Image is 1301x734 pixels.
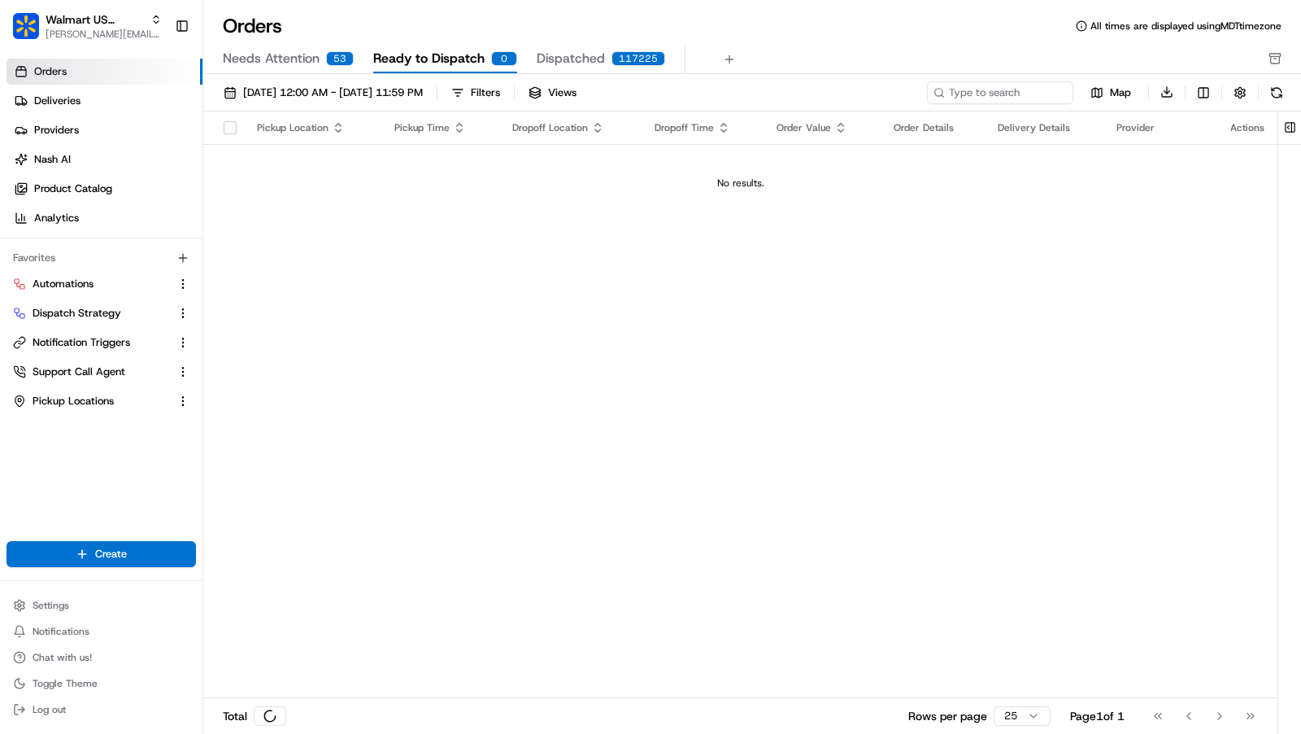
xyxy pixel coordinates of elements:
p: Rows per page [908,708,987,724]
span: Product Catalog [34,181,112,196]
span: Map [1110,85,1131,100]
div: Delivery Details [998,121,1090,134]
div: 53 [326,51,354,66]
span: Providers [34,123,79,138]
button: Pickup Locations [7,388,196,414]
a: Dispatch Strategy [13,306,170,321]
span: Ready to Dispatch [373,49,485,68]
h1: Orders [223,13,282,39]
span: Chat with us! [33,651,92,664]
button: Refresh [1265,81,1288,104]
div: Favorites [7,245,196,271]
button: Views [521,81,584,104]
div: Provider [1116,121,1204,134]
button: [PERSON_NAME][EMAIL_ADDRESS][DOMAIN_NAME] [46,28,162,41]
span: Deliveries [34,94,80,108]
div: 117225 [611,51,665,66]
button: Chat with us! [7,646,196,669]
span: Orders [34,64,67,79]
button: Map [1080,83,1142,103]
a: Nash AI [7,146,202,173]
div: Order Value [777,121,868,134]
span: Toggle Theme [33,677,98,690]
a: Analytics [7,205,202,231]
span: Create [95,547,127,561]
div: Actions [1230,121,1264,134]
span: [DATE] 12:00 AM - [DATE] 11:59 PM [243,85,423,100]
span: Settings [33,599,69,612]
a: Support Call Agent [13,365,170,379]
button: Notification Triggers [7,330,196,356]
span: Automations [33,277,94,291]
button: Support Call Agent [7,359,196,385]
button: Automations [7,271,196,297]
span: Needs Attention [223,49,320,68]
div: Total [223,706,286,726]
div: Pickup Time [394,121,486,134]
span: Nash AI [34,152,71,167]
span: Views [548,85,577,100]
button: Dispatch Strategy [7,300,196,326]
span: Pickup Locations [33,394,114,409]
span: All times are displayed using MDT timezone [1090,20,1281,33]
button: Toggle Theme [7,672,196,695]
div: 0 [491,51,517,66]
span: Dispatch Strategy [33,306,121,321]
span: Notification Triggers [33,335,130,350]
input: Type to search [927,81,1073,104]
div: Filters [471,85,500,100]
button: Filters [444,81,507,104]
button: Create [7,541,196,567]
span: Log out [33,703,66,716]
a: Notification Triggers [13,335,170,350]
button: Notifications [7,620,196,643]
div: No results. [210,177,1271,190]
a: Automations [13,277,170,291]
span: Notifications [33,625,89,638]
span: Support Call Agent [33,365,125,379]
button: Walmart US Stores [46,11,144,28]
img: Walmart US Stores [13,13,39,39]
button: Walmart US StoresWalmart US Stores[PERSON_NAME][EMAIL_ADDRESS][DOMAIN_NAME] [7,7,168,46]
div: Dropoff Location [512,121,629,134]
button: [DATE] 12:00 AM - [DATE] 11:59 PM [216,81,430,104]
div: Order Details [894,121,972,134]
a: Deliveries [7,88,202,114]
div: Dropoff Time [655,121,751,134]
div: Pickup Location [257,121,368,134]
span: Dispatched [537,49,605,68]
button: Settings [7,594,196,617]
a: Product Catalog [7,176,202,202]
a: Orders [7,59,202,85]
a: Providers [7,117,202,143]
span: Analytics [34,211,79,225]
a: Pickup Locations [13,394,170,409]
div: Page 1 of 1 [1070,708,1125,724]
button: Log out [7,698,196,721]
